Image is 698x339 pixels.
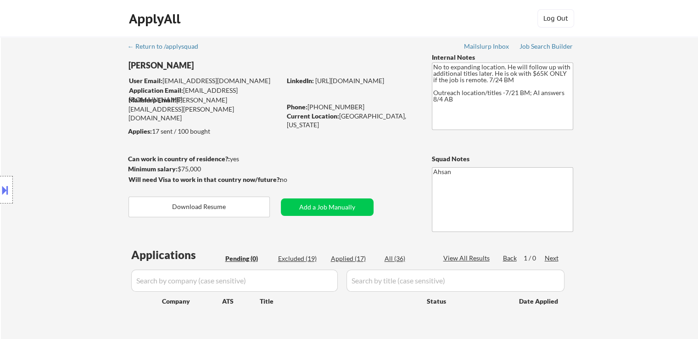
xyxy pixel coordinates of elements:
div: Date Applied [519,297,559,306]
div: no [280,175,306,184]
div: ← Return to /applysquad [128,43,207,50]
button: Add a Job Manually [281,198,374,216]
div: Status [427,293,506,309]
div: [PERSON_NAME][EMAIL_ADDRESS][PERSON_NAME][DOMAIN_NAME] [128,96,281,123]
div: Internal Notes [432,53,573,62]
div: Job Search Builder [519,43,573,50]
div: [GEOGRAPHIC_DATA], [US_STATE] [287,112,417,130]
strong: Current Location: [287,112,339,120]
div: View All Results [443,254,492,263]
div: Title [260,297,418,306]
div: Pending (0) [225,254,271,263]
div: [PHONE_NUMBER] [287,102,417,112]
div: Applied (17) [331,254,377,263]
div: Applications [131,249,222,260]
div: [EMAIL_ADDRESS][DOMAIN_NAME] [129,86,281,104]
div: ATS [222,297,260,306]
button: Log Out [537,9,574,28]
a: [URL][DOMAIN_NAME] [315,77,384,85]
strong: LinkedIn: [287,77,314,85]
div: ApplyAll [129,11,183,27]
a: Job Search Builder [519,43,573,52]
a: ← Return to /applysquad [128,43,207,52]
div: [PERSON_NAME] [128,60,317,71]
div: 1 / 0 [524,254,545,263]
input: Search by company (case sensitive) [131,270,338,292]
button: Download Resume [128,197,270,217]
strong: Can work in country of residence?: [128,155,230,163]
input: Search by title (case sensitive) [346,270,564,292]
div: Mailslurp Inbox [464,43,510,50]
div: Back [503,254,518,263]
div: 17 sent / 100 bought [128,127,281,136]
div: Squad Notes [432,154,573,164]
div: yes [128,154,278,164]
div: All (36) [385,254,430,263]
div: [EMAIL_ADDRESS][DOMAIN_NAME] [129,76,281,85]
strong: Will need Visa to work in that country now/future?: [128,175,281,183]
div: $75,000 [128,164,281,174]
div: Company [162,297,222,306]
div: Excluded (19) [278,254,324,263]
div: Next [545,254,559,263]
a: Mailslurp Inbox [464,43,510,52]
strong: Phone: [287,103,307,111]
